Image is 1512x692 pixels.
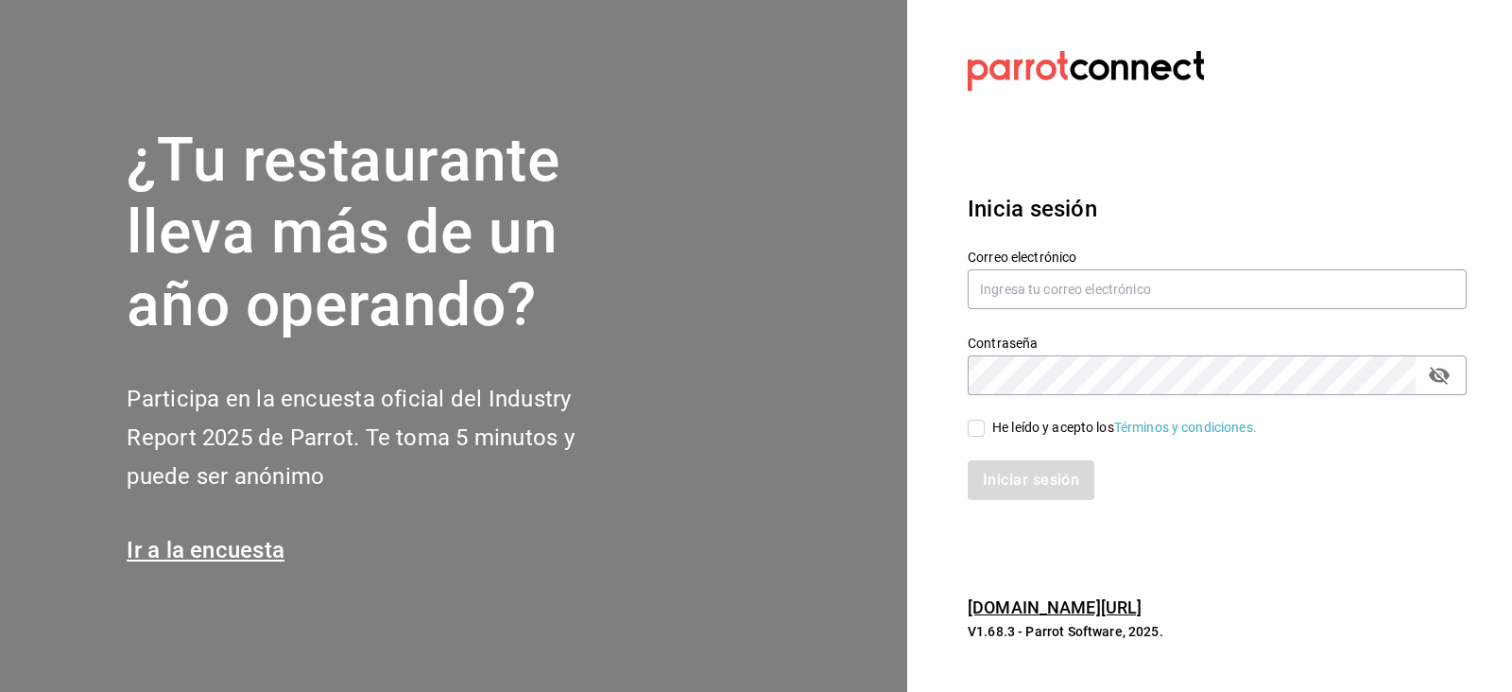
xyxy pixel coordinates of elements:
[127,125,637,342] h1: ¿Tu restaurante lleva más de un año operando?
[127,537,284,563] a: Ir a la encuesta
[968,269,1467,309] input: Ingresa tu correo electrónico
[127,380,637,495] h2: Participa en la encuesta oficial del Industry Report 2025 de Parrot. Te toma 5 minutos y puede se...
[992,418,1257,438] div: He leído y acepto los
[1423,359,1455,391] button: passwordField
[968,192,1467,226] h3: Inicia sesión
[968,250,1467,263] label: Correo electrónico
[968,336,1467,349] label: Contraseña
[968,622,1467,641] p: V1.68.3 - Parrot Software, 2025.
[1114,420,1257,435] a: Términos y condiciones.
[968,597,1142,617] a: [DOMAIN_NAME][URL]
